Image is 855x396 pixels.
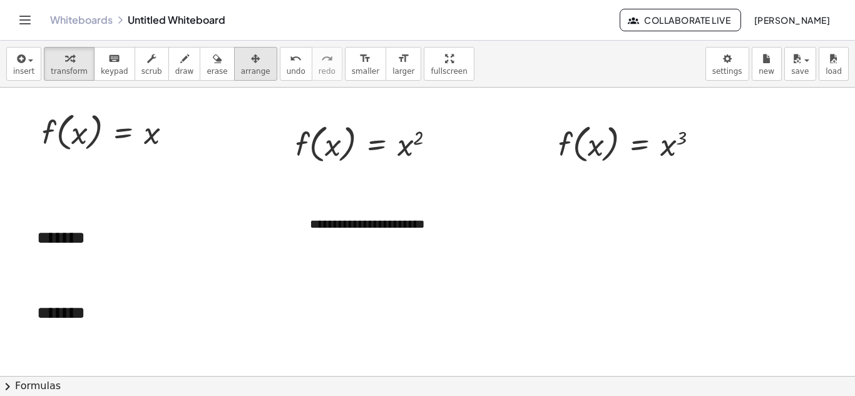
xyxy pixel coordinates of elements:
span: load [826,67,842,76]
button: redoredo [312,47,342,81]
span: fullscreen [431,67,467,76]
span: Collaborate Live [630,14,730,26]
button: Collaborate Live [620,9,741,31]
button: insert [6,47,41,81]
span: arrange [241,67,270,76]
i: redo [321,51,333,66]
span: scrub [141,67,162,76]
span: [PERSON_NAME] [754,14,830,26]
span: transform [51,67,88,76]
button: undoundo [280,47,312,81]
i: undo [290,51,302,66]
span: new [759,67,774,76]
button: save [784,47,816,81]
button: keyboardkeypad [94,47,135,81]
button: Toggle navigation [15,10,35,30]
span: keypad [101,67,128,76]
span: smaller [352,67,379,76]
button: [PERSON_NAME] [744,9,840,31]
button: format_sizesmaller [345,47,386,81]
span: save [791,67,809,76]
button: arrange [234,47,277,81]
a: Whiteboards [50,14,113,26]
span: larger [392,67,414,76]
span: settings [712,67,742,76]
span: erase [207,67,227,76]
span: insert [13,67,34,76]
span: undo [287,67,305,76]
i: keyboard [108,51,120,66]
span: draw [175,67,194,76]
button: erase [200,47,234,81]
button: format_sizelarger [386,47,421,81]
button: load [819,47,849,81]
button: settings [705,47,749,81]
i: format_size [359,51,371,66]
button: scrub [135,47,169,81]
span: redo [319,67,335,76]
button: new [752,47,782,81]
i: format_size [397,51,409,66]
button: fullscreen [424,47,474,81]
button: draw [168,47,201,81]
button: transform [44,47,95,81]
